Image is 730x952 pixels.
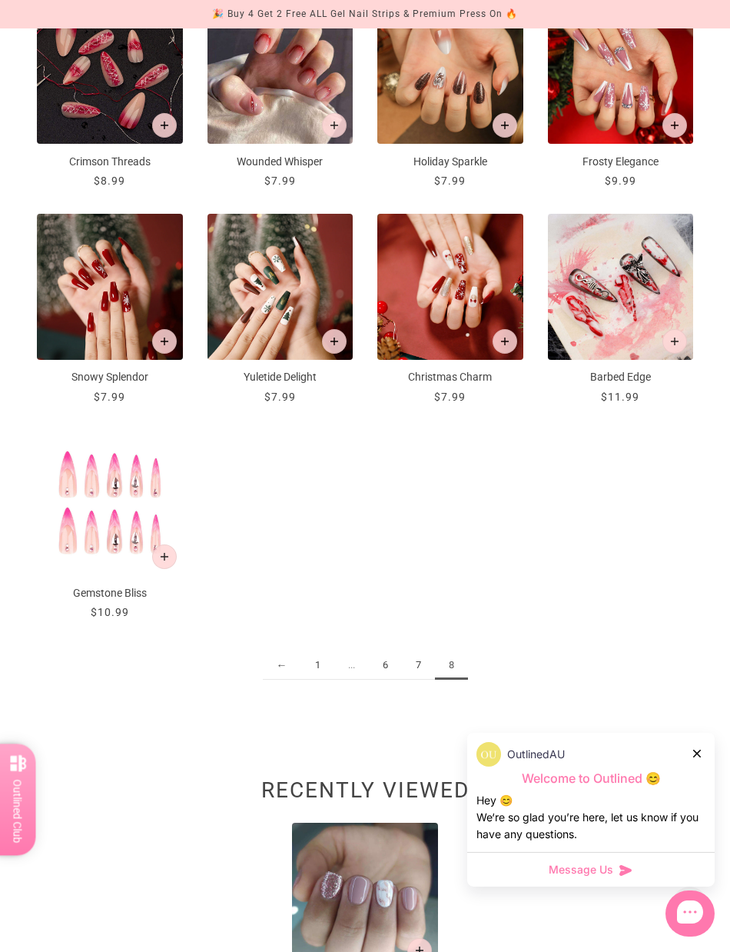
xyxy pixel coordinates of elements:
[434,175,466,187] span: $7.99
[605,175,636,187] span: $9.99
[549,862,613,877] span: Message Us
[152,544,177,569] button: Add to cart
[507,746,565,763] p: OutlinedAU
[37,154,183,170] p: Crimson Threads
[207,154,353,170] p: Wounded Whisper
[377,214,523,360] img: christmas-charm-press-on-manicure_700x.jpg
[91,606,129,618] span: $10.99
[476,742,501,767] img: data:image/png;base64,iVBORw0KGgoAAAANSUhEUgAAACQAAAAkCAYAAADhAJiYAAAAAXNSR0IArs4c6QAAAERlWElmTU0...
[94,391,125,403] span: $7.99
[476,792,705,843] div: Hey 😊 We‘re so glad you’re here, let us know if you have any questions.
[263,651,301,680] a: ←
[548,154,694,170] p: Frosty Elegance
[402,651,435,680] a: 7
[334,651,369,680] span: ...
[377,214,523,405] a: Christmas Charm
[548,214,694,405] a: Barbed Edge
[301,651,334,680] a: 1
[476,771,705,787] p: Welcome to Outlined 😊
[322,329,347,354] button: Add to cart
[37,369,183,385] p: Snowy Splendor
[493,329,517,354] button: Add to cart
[264,175,296,187] span: $7.99
[207,214,353,405] a: Yuletide Delight
[207,369,353,385] p: Yuletide Delight
[493,113,517,138] button: Add to cart
[548,369,694,385] p: Barbed Edge
[152,113,177,138] button: Add to cart
[94,175,125,187] span: $8.99
[37,585,183,601] p: Gemstone Bliss
[37,430,183,621] a: Gemstone Bliss
[662,113,687,138] button: Add to cart
[434,391,466,403] span: $7.99
[601,391,639,403] span: $11.99
[369,651,402,680] a: 6
[377,154,523,170] p: Holiday Sparkle
[377,369,523,385] p: Christmas Charm
[37,214,183,405] a: Snowy Splendor
[435,651,468,680] span: 8
[207,214,353,360] img: yuletide-delight-press-on-manicure_700x.jpg
[37,786,693,803] h2: Recently viewed
[264,391,296,403] span: $7.99
[212,6,518,22] div: 🎉 Buy 4 Get 2 Free ALL Gel Nail Strips & Premium Press On 🔥
[322,113,347,138] button: Add to cart
[662,329,687,354] button: Add to cart
[37,214,183,360] img: snowy-splendor-press-on-manicure_700x.jpg
[152,329,177,354] button: Add to cart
